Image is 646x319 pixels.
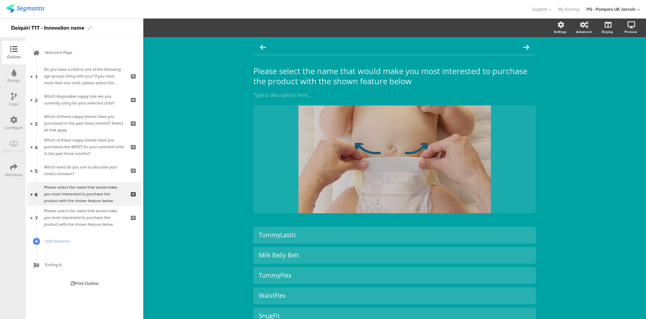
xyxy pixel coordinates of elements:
div: Milk Belly Belt [259,251,531,259]
div: WaistFlex [259,292,531,299]
a: 7 Please select the name that would make you most interested to purchase the product with the sho... [27,206,142,229]
div: TummyLastic [259,231,531,239]
div: Print Outline [71,280,99,287]
div: Configure [5,125,23,131]
a: Welcome Page [27,41,142,64]
div: Advanced [576,29,591,34]
img: Please select the name that would make you most interested to purchase the product with the shown... [298,105,491,213]
a: 1 Do you have a child in one of the following age groups living with you? If you have more than o... [27,64,142,88]
div: Type a description here... [253,91,536,99]
span: 7 [35,214,38,221]
div: Outline [7,54,21,60]
a: 2 Which disposable nappy size are you currently using for your selected child? [27,88,142,111]
span: Support [532,6,547,12]
div: Which of these nappy brands have you purchased the MOST for your selected child in the past three... [44,137,124,157]
a: 3 Which of these nappy brands have you purchased in the past three months? Select all that apply [27,111,142,135]
span: 6 [35,190,38,198]
div: Design [7,77,20,84]
a: 6 Please select the name that would make you most interested to purchase the product with the sho... [27,182,142,206]
a: 4 Which of these nappy brands have you purchased the MOST for your selected child in the past thr... [27,135,142,159]
span: Welcome Page [45,49,131,56]
span: Ending A [45,261,131,268]
div: TummyFlex [259,272,531,279]
div: Please select the name that would make you most interested to purchase the product with the shown... [44,184,124,204]
div: Which disposable nappy size are you currently using for your selected child? [44,93,124,106]
span: 5 [35,167,38,174]
span: 3 [35,120,38,127]
span: Add Question [45,238,131,245]
div: PG - Pampers UK Janrain [586,6,636,12]
div: Which of these nappy brands have you purchased in the past three months? Select all that apply [44,113,124,133]
div: Which word do you use to describe your child’s stomach? [44,164,124,177]
div: Please select the name that would make you most interested to purchase the product with the shown... [44,208,124,228]
span: 2 [35,96,38,103]
div: Daiquiri T1T - Innovation name [11,23,84,33]
span: 1 [35,72,37,80]
p: Please select the name that would make you most interested to purchase the product with the shown... [253,66,536,86]
img: segmanta logo [6,4,44,13]
a: Ending A [27,253,142,277]
a: 5 Which word do you use to describe your child’s stomach? [27,159,142,182]
div: Logic [9,101,19,107]
div: Display [602,29,613,34]
div: Distribute [5,172,23,178]
div: Do you have a child in one of the following age groups living with you? If you have more than one... [44,66,124,86]
div: Settings [554,29,567,34]
div: Preview [624,29,637,34]
span: 4 [35,143,38,151]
